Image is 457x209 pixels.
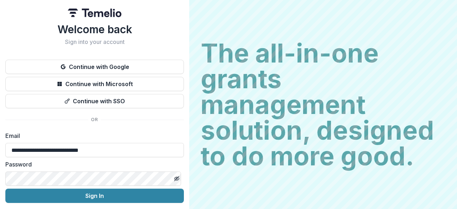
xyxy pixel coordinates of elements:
label: Email [5,131,180,140]
button: Continue with SSO [5,94,184,108]
h1: Welcome back [5,23,184,36]
button: Toggle password visibility [171,173,182,184]
button: Continue with Microsoft [5,77,184,91]
img: Temelio [68,9,121,17]
button: Sign In [5,189,184,203]
button: Continue with Google [5,60,184,74]
label: Password [5,160,180,169]
h2: Sign into your account [5,39,184,45]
